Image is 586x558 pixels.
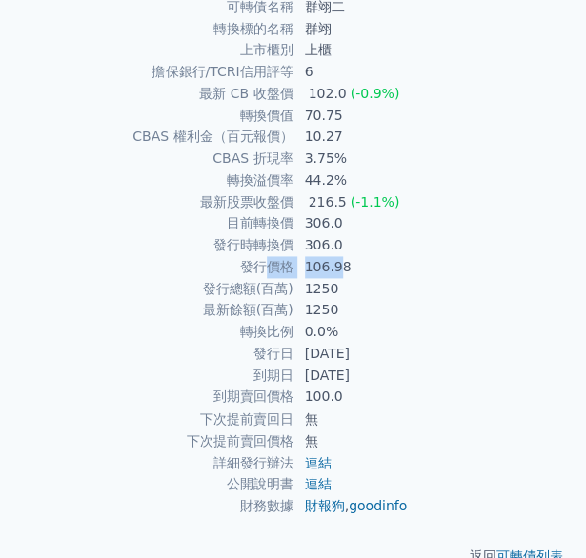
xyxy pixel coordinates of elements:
td: 公開說明書 [8,472,293,494]
td: 無 [293,408,579,429]
td: 下次提前賣回價格 [8,429,293,451]
td: 最新股票收盤價 [8,191,293,213]
td: 發行日 [8,343,293,365]
td: 下次提前賣回日 [8,408,293,429]
td: 無 [293,429,579,451]
div: 聊天小工具 [491,467,586,558]
td: 上櫃 [293,39,579,61]
td: 0.0% [293,321,579,343]
td: 44.2% [293,169,579,191]
td: 10.27 [293,126,579,148]
td: 100.0 [293,386,579,408]
td: 最新 CB 收盤價 [8,83,293,105]
td: CBAS 權利金（百元報價） [8,126,293,148]
td: 1250 [293,278,579,300]
td: 轉換比例 [8,321,293,343]
td: 最新餘額(百萬) [8,299,293,321]
td: 轉換價值 [8,105,293,127]
a: goodinfo [349,497,407,512]
td: 到期日 [8,365,293,387]
td: 詳細發行辦法 [8,451,293,473]
td: 群翊 [293,18,579,40]
div: 102.0 [305,83,351,105]
a: 連結 [305,475,332,490]
td: 上市櫃別 [8,39,293,61]
td: 306.0 [293,212,579,234]
td: [DATE] [293,365,579,387]
td: 擔保銀行/TCRI信用評等 [8,61,293,83]
td: 1250 [293,299,579,321]
iframe: Chat Widget [491,467,586,558]
td: 轉換溢價率 [8,169,293,191]
td: , [293,494,579,516]
span: (-1.1%) [351,194,400,209]
td: 發行時轉換價 [8,234,293,256]
td: 目前轉換價 [8,212,293,234]
td: CBAS 折現率 [8,148,293,169]
td: 6 [293,61,579,83]
td: 3.75% [293,148,579,169]
td: [DATE] [293,343,579,365]
td: 轉換標的名稱 [8,18,293,40]
td: 106.98 [293,256,579,278]
td: 70.75 [293,105,579,127]
td: 財務數據 [8,494,293,516]
a: 財報狗 [305,497,345,512]
td: 到期賣回價格 [8,386,293,408]
div: 216.5 [305,191,351,213]
span: (-0.9%) [351,86,400,101]
a: 連結 [305,454,332,469]
td: 306.0 [293,234,579,256]
td: 發行價格 [8,256,293,278]
td: 發行總額(百萬) [8,278,293,300]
